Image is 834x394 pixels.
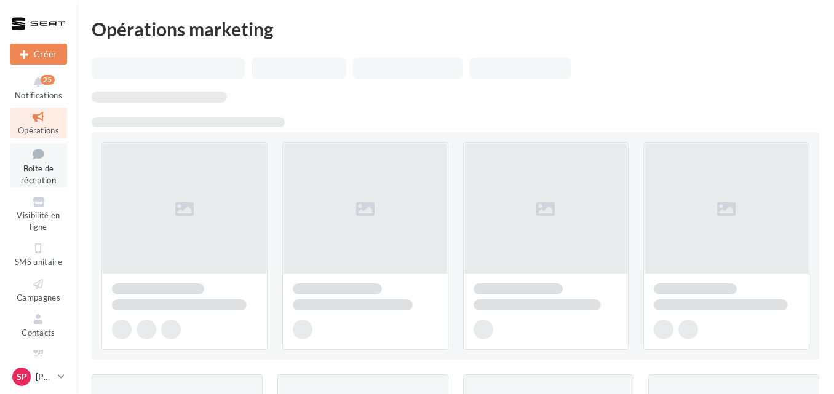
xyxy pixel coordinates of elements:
a: Visibilité en ligne [10,192,67,234]
div: Nouvelle campagne [10,44,67,65]
span: Campagnes [17,293,60,302]
span: Contacts [22,328,55,337]
span: Boîte de réception [21,164,56,185]
p: [PERSON_NAME] [36,371,53,383]
span: SMS unitaire [15,257,62,267]
button: Notifications 25 [10,73,67,103]
a: Contacts [10,310,67,340]
a: Boîte de réception [10,143,67,188]
a: Opérations [10,108,67,138]
a: Médiathèque [10,345,67,376]
div: 25 [41,75,55,85]
span: Notifications [15,90,62,100]
span: Visibilité en ligne [17,210,60,232]
button: Créer [10,44,67,65]
a: SMS unitaire [10,239,67,269]
span: Sp [17,371,27,383]
span: Opérations [18,125,59,135]
a: Campagnes [10,275,67,305]
a: Sp [PERSON_NAME] [10,365,67,388]
div: Opérations marketing [92,20,819,38]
